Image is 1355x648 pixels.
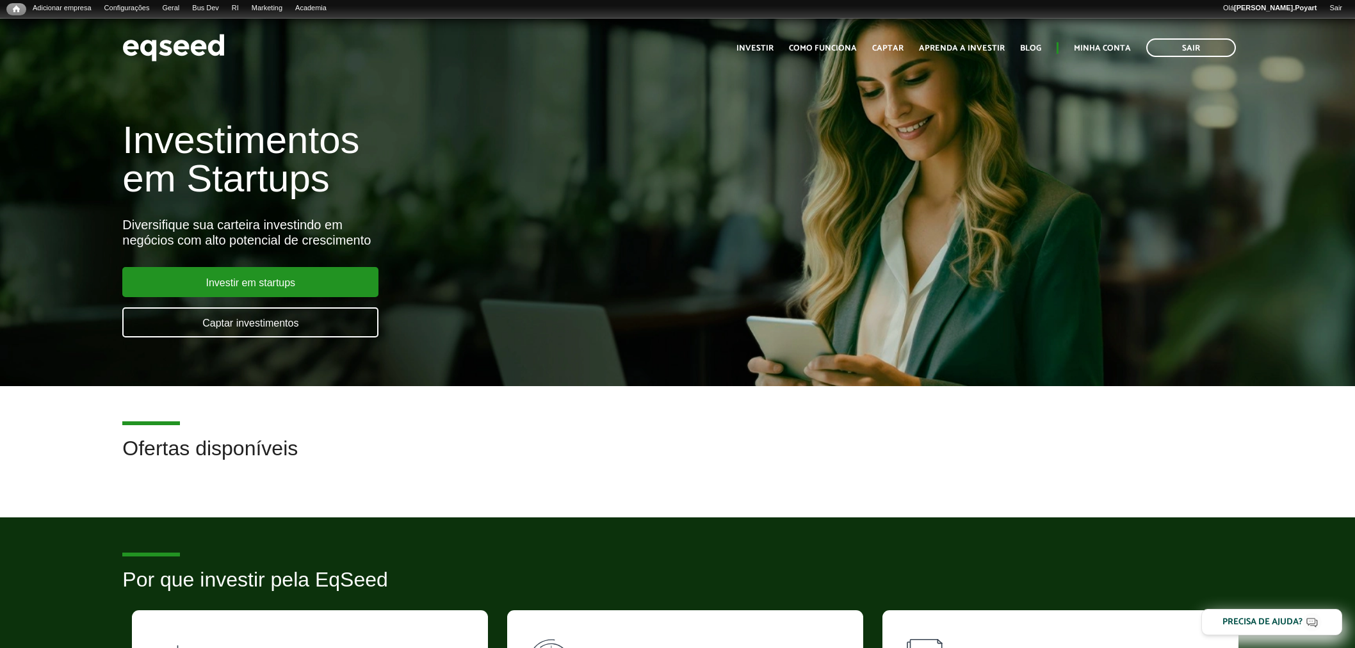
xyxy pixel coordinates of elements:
[736,44,774,53] a: Investir
[122,437,1232,479] h2: Ofertas disponíveis
[919,44,1005,53] a: Aprenda a investir
[186,3,225,13] a: Bus Dev
[26,3,98,13] a: Adicionar empresa
[122,217,781,248] div: Diversifique sua carteira investindo em negócios com alto potencial de crescimento
[1074,44,1131,53] a: Minha conta
[289,3,333,13] a: Academia
[1234,4,1317,12] strong: [PERSON_NAME].Poyart
[122,569,1232,610] h2: Por que investir pela EqSeed
[1146,38,1236,57] a: Sair
[6,3,26,15] a: Início
[122,121,781,198] h1: Investimentos em Startups
[122,267,378,297] a: Investir em startups
[872,44,904,53] a: Captar
[122,307,378,337] a: Captar investimentos
[245,3,289,13] a: Marketing
[122,31,225,65] img: EqSeed
[1020,44,1041,53] a: Blog
[13,4,20,13] span: Início
[789,44,857,53] a: Como funciona
[156,3,186,13] a: Geral
[1323,3,1349,13] a: Sair
[1217,3,1324,13] a: Olá[PERSON_NAME].Poyart
[225,3,245,13] a: RI
[98,3,156,13] a: Configurações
